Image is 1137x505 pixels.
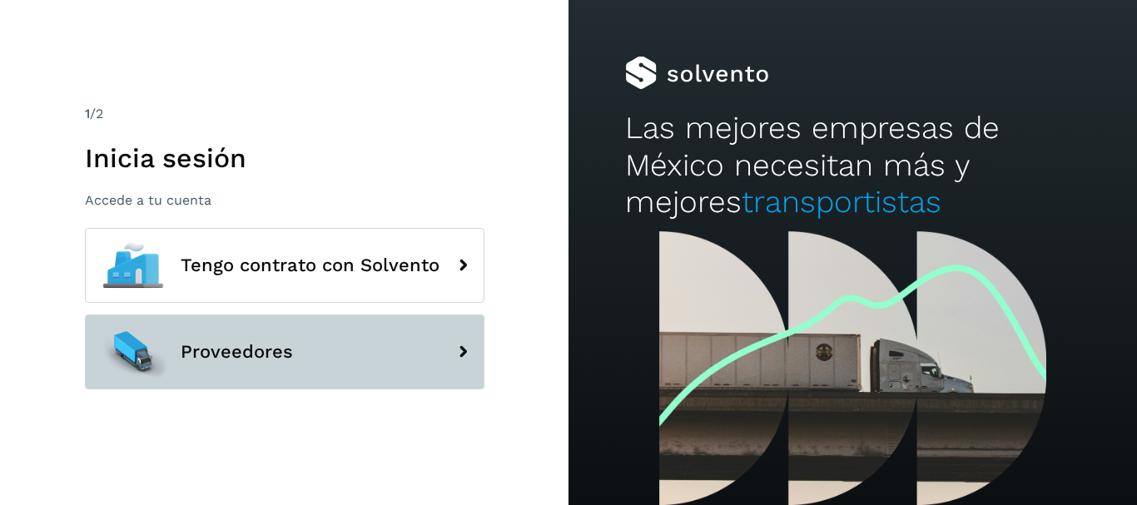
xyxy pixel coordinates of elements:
[85,142,484,174] h1: Inicia sesión
[85,314,484,389] button: Proveedores
[181,342,293,362] span: Proveedores
[85,228,484,303] button: Tengo contrato con Solvento
[85,106,90,121] span: 1
[181,255,439,275] span: Tengo contrato con Solvento
[85,104,484,124] div: /2
[742,184,941,220] span: transportistas
[85,192,484,208] p: Accede a tu cuenta
[625,110,1080,220] h2: Las mejores empresas de México necesitan más y mejores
